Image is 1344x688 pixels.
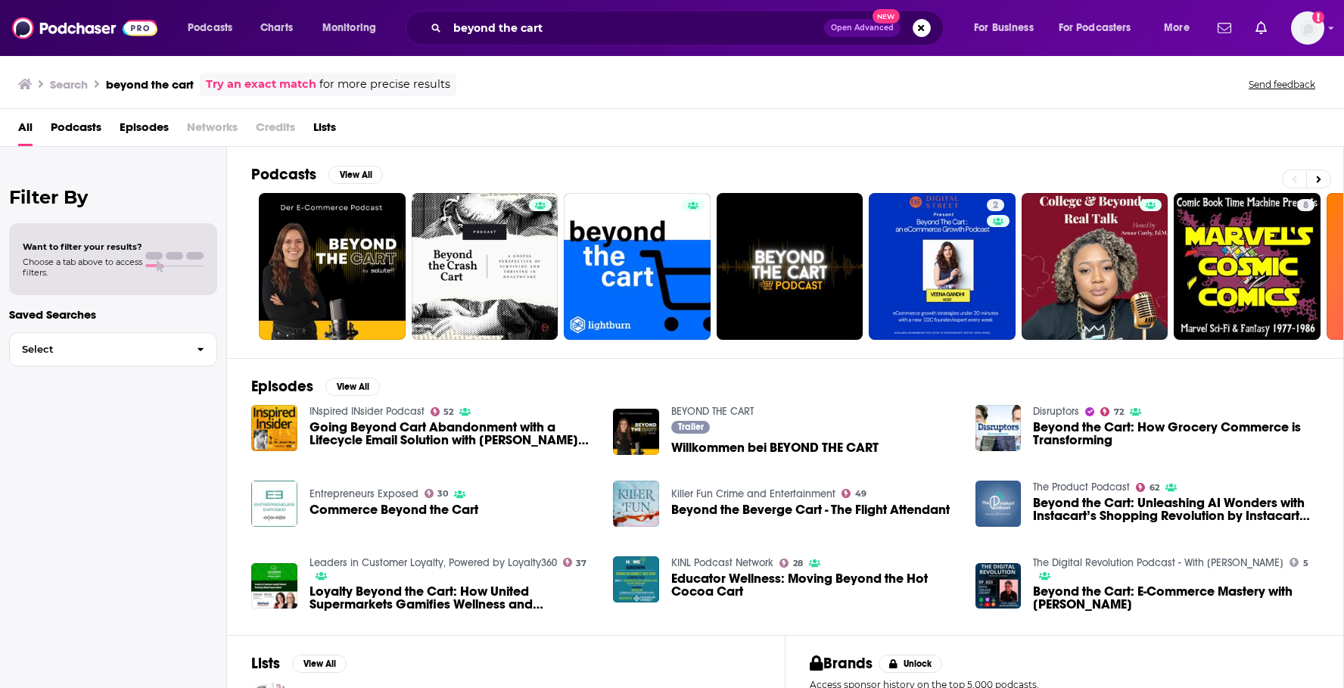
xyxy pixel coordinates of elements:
[9,307,217,322] p: Saved Searches
[437,490,448,497] span: 30
[974,17,1034,39] span: For Business
[251,377,380,396] a: EpisodesView All
[251,165,316,184] h2: Podcasts
[671,572,957,598] a: Educator Wellness: Moving Beyond the Hot Cocoa Cart
[328,166,383,184] button: View All
[310,405,425,418] a: INspired INsider Podcast
[310,487,418,500] a: Entrepreneurs Exposed
[420,11,958,45] div: Search podcasts, credits, & more...
[963,16,1053,40] button: open menu
[1033,405,1079,418] a: Disruptors
[1303,560,1308,567] span: 5
[260,17,293,39] span: Charts
[975,563,1022,609] img: Beyond the Cart: E-Commerce Mastery with Trevor Crump
[256,115,295,146] span: Credits
[325,378,380,396] button: View All
[1244,78,1320,91] button: Send feedback
[1059,17,1131,39] span: For Podcasters
[51,115,101,146] a: Podcasts
[425,489,449,498] a: 30
[855,490,866,497] span: 49
[1212,15,1237,41] a: Show notifications dropdown
[310,421,596,447] span: Going Beyond Cart Abandonment with a Lifecycle Email Solution with [PERSON_NAME] Founder of Rejoiner
[1290,558,1308,567] a: 5
[50,77,88,92] h3: Search
[292,655,347,673] button: View All
[1249,15,1273,41] a: Show notifications dropdown
[1136,483,1159,492] a: 62
[779,559,803,568] a: 28
[842,489,866,498] a: 49
[613,481,659,527] a: Beyond the Beverge Cart - The Flight Attendant
[987,199,1004,211] a: 2
[251,654,347,673] a: ListsView All
[613,409,659,455] img: Willkommen bei BEYOND THE CART
[671,487,835,500] a: Killer Fun Crime and Entertainment
[10,344,185,354] span: Select
[1303,198,1308,213] span: 8
[310,585,596,611] a: Loyalty Beyond the Cart: How United Supermarkets Gamifies Wellness and Engagement
[206,76,316,93] a: Try an exact match
[1033,421,1319,447] a: Beyond the Cart: How Grocery Commerce is Transforming
[576,560,586,567] span: 37
[12,14,157,42] a: Podchaser - Follow, Share and Rate Podcasts
[443,409,453,416] span: 52
[18,115,33,146] a: All
[613,556,659,602] img: Educator Wellness: Moving Beyond the Hot Cocoa Cart
[1291,11,1324,45] button: Show profile menu
[1049,16,1153,40] button: open menu
[873,9,900,23] span: New
[177,16,252,40] button: open menu
[187,115,238,146] span: Networks
[310,503,478,516] span: Commerce Beyond the Cart
[1164,17,1190,39] span: More
[1291,11,1324,45] span: Logged in as Society22
[879,655,943,673] button: Unlock
[431,407,454,416] a: 52
[1114,409,1124,416] span: 72
[1291,11,1324,45] img: User Profile
[188,17,232,39] span: Podcasts
[975,481,1022,527] img: Beyond the Cart: Unleashing AI Wonders with Instacart’s Shopping Revolution by Instacart CPO
[1033,556,1283,569] a: The Digital Revolution Podcast - With Eli Adams
[251,481,297,527] img: Commerce Beyond the Cart
[447,16,824,40] input: Search podcasts, credits, & more...
[869,193,1016,340] a: 2
[1033,497,1319,522] a: Beyond the Cart: Unleashing AI Wonders with Instacart’s Shopping Revolution by Instacart CPO
[312,16,396,40] button: open menu
[671,503,950,516] a: Beyond the Beverge Cart - The Flight Attendant
[1033,481,1130,493] a: The Product Podcast
[251,377,313,396] h2: Episodes
[120,115,169,146] span: Episodes
[831,24,894,32] span: Open Advanced
[313,115,336,146] a: Lists
[671,405,754,418] a: BEYOND THE CART
[1153,16,1209,40] button: open menu
[563,558,587,567] a: 37
[310,556,557,569] a: Leaders in Customer Loyalty, Powered by Loyalty360
[23,257,142,278] span: Choose a tab above to access filters.
[810,654,873,673] h2: Brands
[250,16,302,40] a: Charts
[322,17,376,39] span: Monitoring
[824,19,901,37] button: Open AdvancedNew
[106,77,194,92] h3: beyond the cart
[793,560,803,567] span: 28
[671,441,879,454] a: Willkommen bei BEYOND THE CART
[251,654,280,673] h2: Lists
[1033,585,1319,611] span: Beyond the Cart: E-Commerce Mastery with [PERSON_NAME]
[1174,193,1321,340] a: 8
[975,405,1022,451] img: Beyond the Cart: How Grocery Commerce is Transforming
[1100,407,1124,416] a: 72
